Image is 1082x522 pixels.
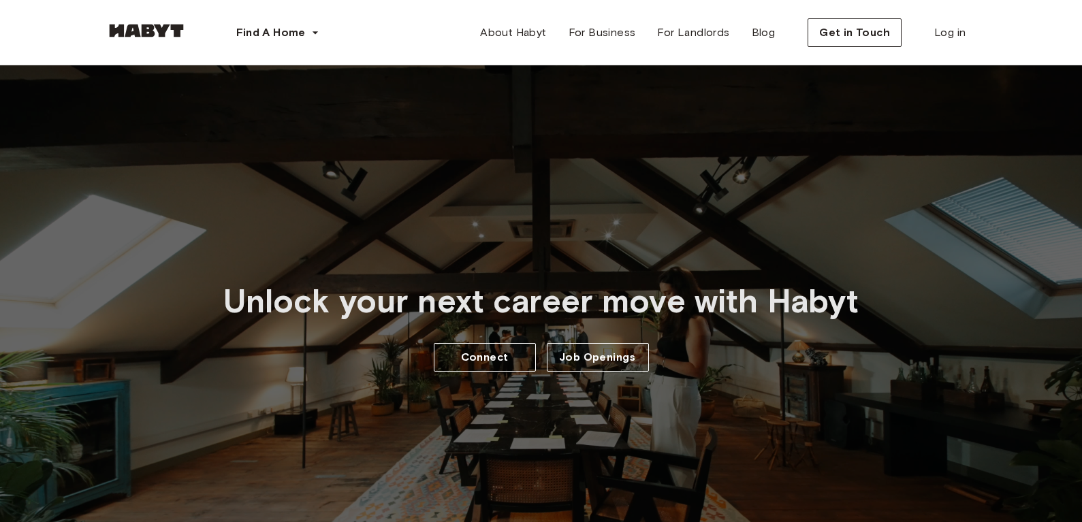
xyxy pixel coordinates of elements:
span: Blog [752,25,776,41]
span: Get in Touch [819,25,890,41]
span: For Landlords [657,25,729,41]
span: Connect [461,349,509,365]
a: Connect [434,343,536,372]
a: For Business [558,19,647,46]
span: About Habyt [480,25,546,41]
span: Job Openings [559,349,636,365]
button: Get in Touch [808,18,902,47]
a: About Habyt [469,19,557,46]
button: Find A Home [225,19,330,46]
a: Job Openings [547,343,649,372]
a: Blog [741,19,786,46]
img: Habyt [106,24,187,37]
a: Log in [923,19,976,46]
a: For Landlords [646,19,740,46]
span: Find A Home [236,25,306,41]
span: For Business [569,25,636,41]
span: Log in [934,25,966,41]
span: Unlock your next career move with Habyt [223,281,859,321]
